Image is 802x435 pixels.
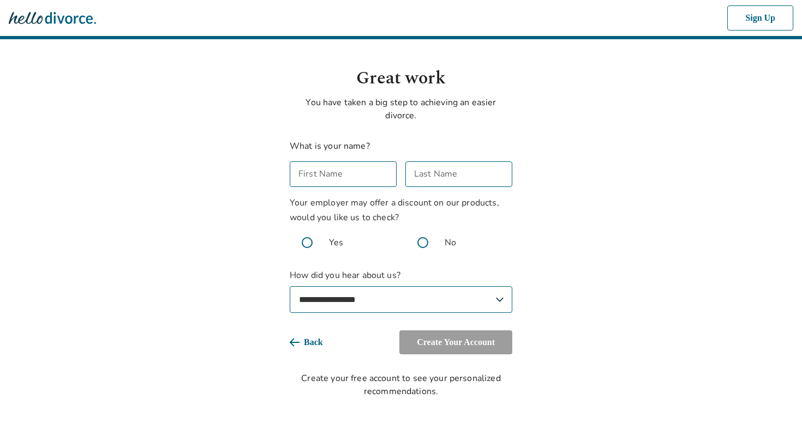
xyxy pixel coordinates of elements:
[725,5,793,31] button: Sign Up
[290,197,499,223] span: Your employer may offer a discount on our products, would you like us to check?
[290,372,512,398] div: Create your free account to see your personalized recommendations.
[290,96,512,122] p: You have taken a big step to achieving an easier divorce.
[391,330,512,354] button: Create Your Account
[329,236,343,249] span: Yes
[445,236,456,249] span: No
[9,7,96,29] img: Hello Divorce Logo
[290,269,512,313] label: How did you hear about us?
[290,286,512,313] select: How did you hear about us?
[290,65,512,92] h1: Great work
[290,140,370,152] label: What is your name?
[747,383,802,435] iframe: Chat Widget
[290,330,342,354] button: Back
